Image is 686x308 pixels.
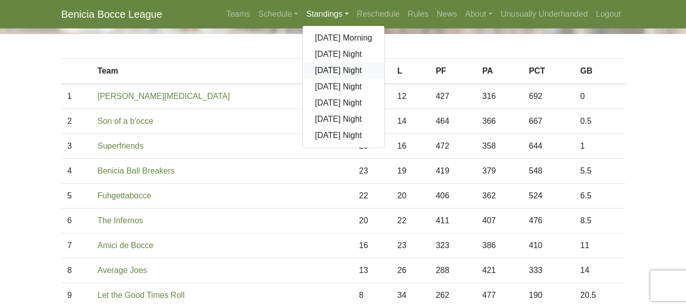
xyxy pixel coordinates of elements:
[61,233,92,258] td: 7
[522,209,574,233] td: 476
[61,209,92,233] td: 6
[61,109,92,134] td: 2
[254,4,303,24] a: Schedule
[353,283,391,308] td: 8
[97,166,175,175] a: Benicia Ball Breakers
[574,258,625,283] td: 14
[574,233,625,258] td: 11
[430,84,476,109] td: 427
[303,62,384,79] a: [DATE] Night
[592,4,625,24] a: Logout
[303,127,384,144] a: [DATE] Night
[476,84,523,109] td: 316
[574,159,625,184] td: 5.5
[353,4,404,24] a: Reschedule
[353,258,391,283] td: 13
[476,134,523,159] td: 358
[353,209,391,233] td: 20
[522,159,574,184] td: 548
[497,4,592,24] a: Unusually Underhanded
[433,4,461,24] a: News
[574,209,625,233] td: 8.5
[97,291,185,299] a: Let the Good Times Roll
[303,79,384,95] a: [DATE] Night
[303,95,384,111] a: [DATE] Night
[430,258,476,283] td: 288
[574,134,625,159] td: 1
[97,142,144,150] a: Superfriends
[430,59,476,84] th: PF
[522,233,574,258] td: 410
[391,258,430,283] td: 26
[430,184,476,209] td: 406
[430,209,476,233] td: 411
[391,209,430,233] td: 22
[476,159,523,184] td: 379
[97,117,153,125] a: Son of a b'occe
[353,233,391,258] td: 16
[476,258,523,283] td: 421
[97,92,230,100] a: [PERSON_NAME][MEDICAL_DATA]
[302,4,352,24] a: Standings
[391,59,430,84] th: L
[303,30,384,46] a: [DATE] Morning
[391,283,430,308] td: 34
[522,258,574,283] td: 333
[476,184,523,209] td: 362
[61,159,92,184] td: 4
[476,59,523,84] th: PA
[391,159,430,184] td: 19
[61,84,92,109] td: 1
[430,233,476,258] td: 323
[97,266,147,275] a: Average Joes
[574,184,625,209] td: 6.5
[522,84,574,109] td: 692
[61,4,162,24] a: Benicia Bocce League
[574,84,625,109] td: 0
[303,111,384,127] a: [DATE] Night
[430,283,476,308] td: 262
[61,184,92,209] td: 5
[522,283,574,308] td: 190
[430,109,476,134] td: 464
[476,209,523,233] td: 407
[302,25,385,148] div: Standings
[522,59,574,84] th: PCT
[353,159,391,184] td: 23
[61,134,92,159] td: 3
[61,258,92,283] td: 8
[222,4,254,24] a: Teams
[353,184,391,209] td: 22
[404,4,433,24] a: Rules
[476,283,523,308] td: 477
[430,159,476,184] td: 419
[461,4,497,24] a: About
[476,109,523,134] td: 366
[476,233,523,258] td: 386
[522,184,574,209] td: 524
[574,283,625,308] td: 20.5
[574,59,625,84] th: GB
[303,46,384,62] a: [DATE] Night
[61,283,92,308] td: 9
[391,184,430,209] td: 20
[391,84,430,109] td: 12
[91,59,353,84] th: Team
[391,233,430,258] td: 23
[97,216,143,225] a: The Infernos
[391,134,430,159] td: 16
[97,241,153,250] a: Amici de Bocce
[574,109,625,134] td: 0.5
[522,134,574,159] td: 644
[430,134,476,159] td: 472
[97,191,151,200] a: Fuhgettabocce
[391,109,430,134] td: 14
[522,109,574,134] td: 667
